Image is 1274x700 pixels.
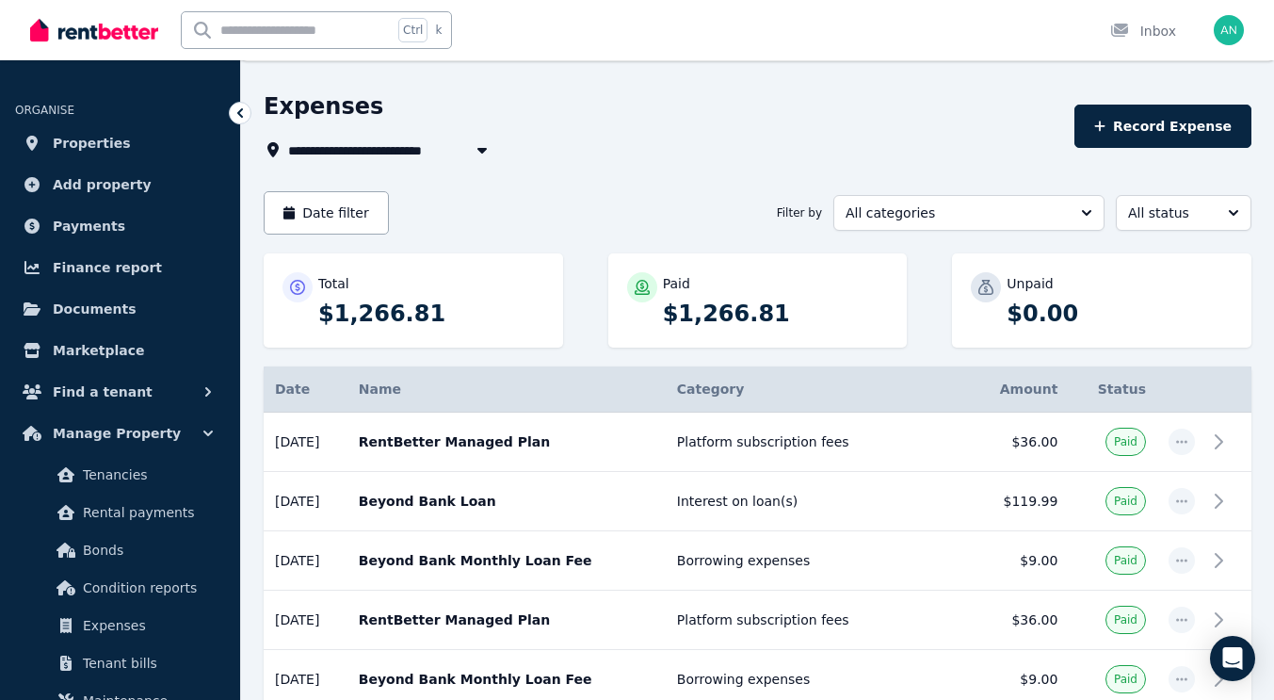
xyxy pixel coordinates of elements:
[777,205,822,220] span: Filter by
[83,614,210,637] span: Expenses
[663,274,690,293] p: Paid
[666,531,969,591] td: Borrowing expenses
[23,607,218,644] a: Expenses
[15,249,225,286] a: Finance report
[53,339,144,362] span: Marketplace
[1114,553,1137,568] span: Paid
[15,290,225,328] a: Documents
[359,610,654,629] p: RentBetter Managed Plan
[23,644,218,682] a: Tenant bills
[15,104,74,117] span: ORGANISE
[969,591,1070,650] td: $36.00
[666,472,969,531] td: Interest on loan(s)
[666,413,969,472] td: Platform subscription fees
[15,207,225,245] a: Payments
[833,195,1105,231] button: All categories
[53,298,137,320] span: Documents
[264,531,347,591] td: [DATE]
[264,591,347,650] td: [DATE]
[15,124,225,162] a: Properties
[1074,105,1251,148] button: Record Expense
[1007,274,1053,293] p: Unpaid
[83,464,210,486] span: Tenancies
[15,166,225,203] a: Add property
[1114,672,1137,687] span: Paid
[264,366,347,413] th: Date
[23,531,218,569] a: Bonds
[1116,195,1251,231] button: All status
[969,531,1070,591] td: $9.00
[359,432,654,451] p: RentBetter Managed Plan
[15,415,225,452] button: Manage Property
[359,492,654,511] p: Beyond Bank Loan
[969,366,1070,413] th: Amount
[1214,15,1244,45] img: Anthony Michael William Victor Brownbill
[264,91,383,122] h1: Expenses
[318,274,349,293] p: Total
[83,539,210,562] span: Bonds
[53,132,131,155] span: Properties
[83,577,210,599] span: Condition reports
[1114,434,1137,449] span: Paid
[1128,203,1213,222] span: All status
[53,422,181,445] span: Manage Property
[663,299,889,329] p: $1,266.81
[1069,366,1157,413] th: Status
[359,670,654,689] p: Beyond Bank Monthly Loan Fee
[666,591,969,650] td: Platform subscription fees
[359,551,654,570] p: Beyond Bank Monthly Loan Fee
[264,472,347,531] td: [DATE]
[83,652,210,675] span: Tenant bills
[264,413,347,472] td: [DATE]
[15,373,225,411] button: Find a tenant
[23,456,218,494] a: Tenancies
[23,569,218,607] a: Condition reports
[23,494,218,531] a: Rental payments
[1007,299,1233,329] p: $0.00
[318,299,544,329] p: $1,266.81
[15,332,225,369] a: Marketplace
[53,215,125,237] span: Payments
[1114,612,1137,627] span: Paid
[435,23,442,38] span: k
[1114,494,1137,509] span: Paid
[347,366,666,413] th: Name
[666,366,969,413] th: Category
[264,191,389,235] button: Date filter
[969,472,1070,531] td: $119.99
[1110,22,1176,41] div: Inbox
[83,501,210,524] span: Rental payments
[53,256,162,279] span: Finance report
[53,381,153,403] span: Find a tenant
[1210,636,1255,681] div: Open Intercom Messenger
[398,18,427,42] span: Ctrl
[53,173,152,196] span: Add property
[30,16,158,44] img: RentBetter
[969,413,1070,472] td: $36.00
[846,203,1066,222] span: All categories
